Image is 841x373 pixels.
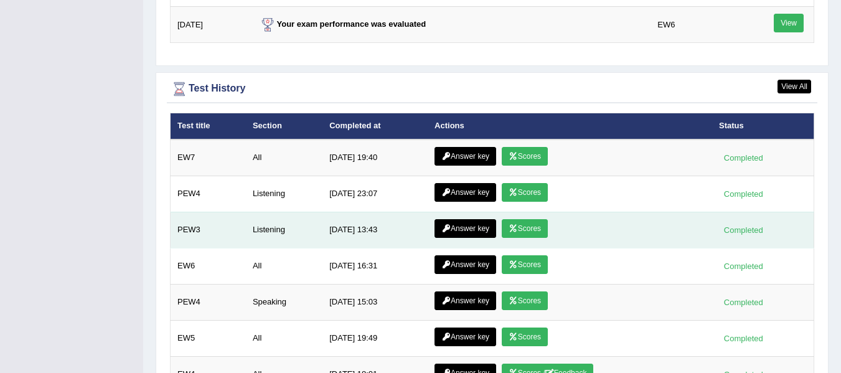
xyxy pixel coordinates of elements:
a: Answer key [435,255,496,274]
td: Listening [246,176,322,212]
a: Scores [502,255,548,274]
td: EW6 [651,7,739,43]
a: Scores [502,219,548,238]
th: Actions [428,113,712,139]
td: [DATE] [171,7,251,43]
td: EW6 [171,248,246,284]
a: Answer key [435,219,496,238]
td: PEW4 [171,176,246,212]
th: Status [712,113,814,139]
strong: Your exam performance was evaluated [258,19,426,29]
div: Completed [719,187,768,201]
a: View All [778,80,811,93]
a: Answer key [435,147,496,166]
td: [DATE] 19:40 [322,139,428,176]
a: Answer key [435,183,496,202]
a: Scores [502,183,548,202]
div: Completed [719,296,768,309]
th: Completed at [322,113,428,139]
td: [DATE] 23:07 [322,176,428,212]
a: Scores [502,147,548,166]
td: All [246,139,322,176]
a: Answer key [435,291,496,310]
td: EW7 [171,139,246,176]
a: Answer key [435,328,496,346]
div: Completed [719,260,768,273]
a: View [774,14,804,32]
div: Test History [170,80,814,98]
td: EW5 [171,320,246,356]
td: [DATE] 13:43 [322,212,428,248]
td: [DATE] 19:49 [322,320,428,356]
div: Completed [719,224,768,237]
td: PEW4 [171,284,246,320]
td: [DATE] 16:31 [322,248,428,284]
a: Scores [502,328,548,346]
div: Completed [719,151,768,164]
td: All [246,248,322,284]
a: Scores [502,291,548,310]
td: [DATE] 15:03 [322,284,428,320]
td: Speaking [246,284,322,320]
td: All [246,320,322,356]
div: Completed [719,332,768,345]
th: Test title [171,113,246,139]
td: PEW3 [171,212,246,248]
th: Section [246,113,322,139]
td: Listening [246,212,322,248]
